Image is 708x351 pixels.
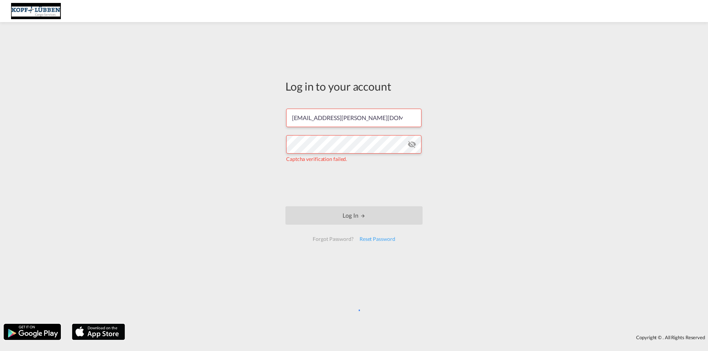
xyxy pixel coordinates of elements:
img: apple.png [71,323,126,341]
span: Captcha verification failed. [286,156,347,162]
div: Copyright © . All Rights Reserved [129,331,708,344]
input: Enter email/phone number [286,109,421,127]
div: Reset Password [357,232,398,246]
button: LOGIN [285,206,423,225]
md-icon: icon-eye-off [407,140,416,149]
img: 25cf3bb0aafc11ee9c4fdbd399af7748.JPG [11,3,61,20]
div: Log in to your account [285,78,423,94]
img: google.png [3,323,62,341]
div: Forgot Password? [310,232,356,246]
iframe: reCAPTCHA [298,170,410,199]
